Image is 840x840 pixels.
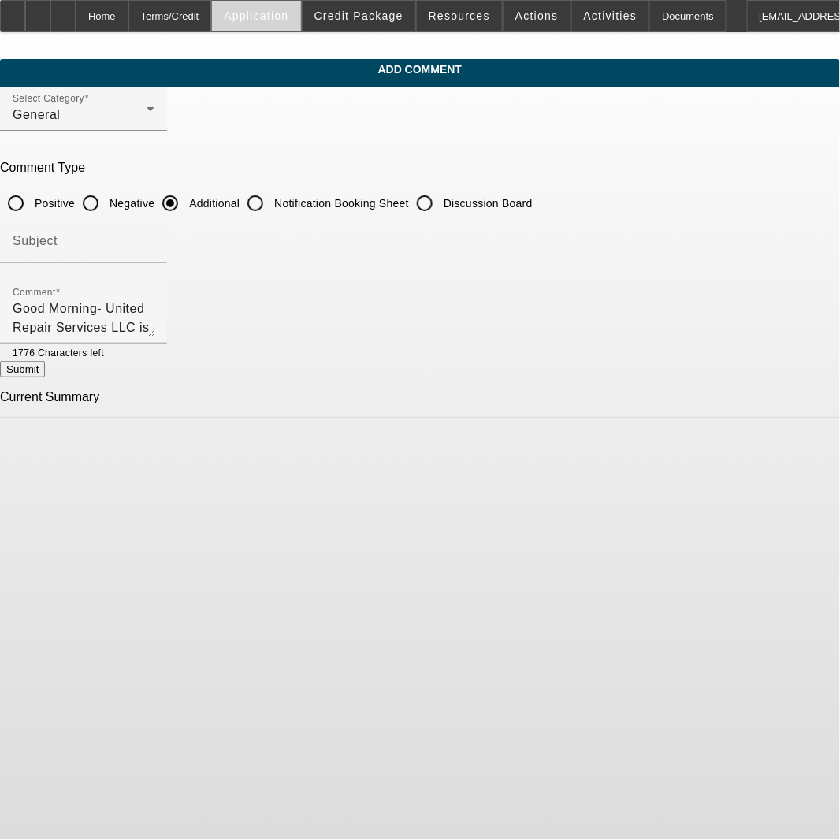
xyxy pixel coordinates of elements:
button: Actions [504,1,571,31]
label: Additional [186,195,240,211]
span: Application [224,9,288,22]
label: Positive [32,195,75,211]
span: Actions [515,9,559,22]
label: Negative [106,195,154,211]
button: Credit Package [303,1,415,31]
button: Resources [417,1,502,31]
span: Credit Package [314,9,403,22]
span: General [13,108,60,121]
label: Discussion Board [440,195,533,211]
span: Add Comment [12,63,828,76]
mat-hint: 1776 Characters left [13,344,104,361]
mat-label: Select Category [13,94,84,104]
span: Activities [584,9,637,22]
button: Application [212,1,300,31]
label: Notification Booking Sheet [271,195,409,211]
button: Activities [572,1,649,31]
span: Resources [429,9,490,22]
mat-label: Subject [13,234,58,247]
mat-label: Comment [13,288,56,298]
